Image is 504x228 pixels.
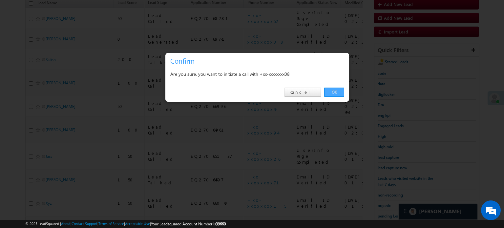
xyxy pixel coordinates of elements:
[324,88,344,97] a: OK
[61,221,71,226] a: About
[108,3,123,19] div: Minimize live chat window
[9,61,120,173] textarea: Type your message and hit 'Enter'
[98,221,124,226] a: Terms of Service
[125,221,150,226] a: Acceptable Use
[284,88,321,97] a: Cancel
[34,34,110,43] div: Chat with us now
[170,70,344,78] div: Are you sure, you want to initiate a call with +xx-xxxxxxxx08
[25,221,226,227] span: © 2025 LeadSquared | | | | |
[216,221,226,226] span: 39660
[151,221,226,226] span: Your Leadsquared Account Number is
[89,178,119,187] em: Start Chat
[170,55,347,67] h3: Confirm
[72,221,97,226] a: Contact Support
[11,34,28,43] img: d_60004797649_company_0_60004797649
